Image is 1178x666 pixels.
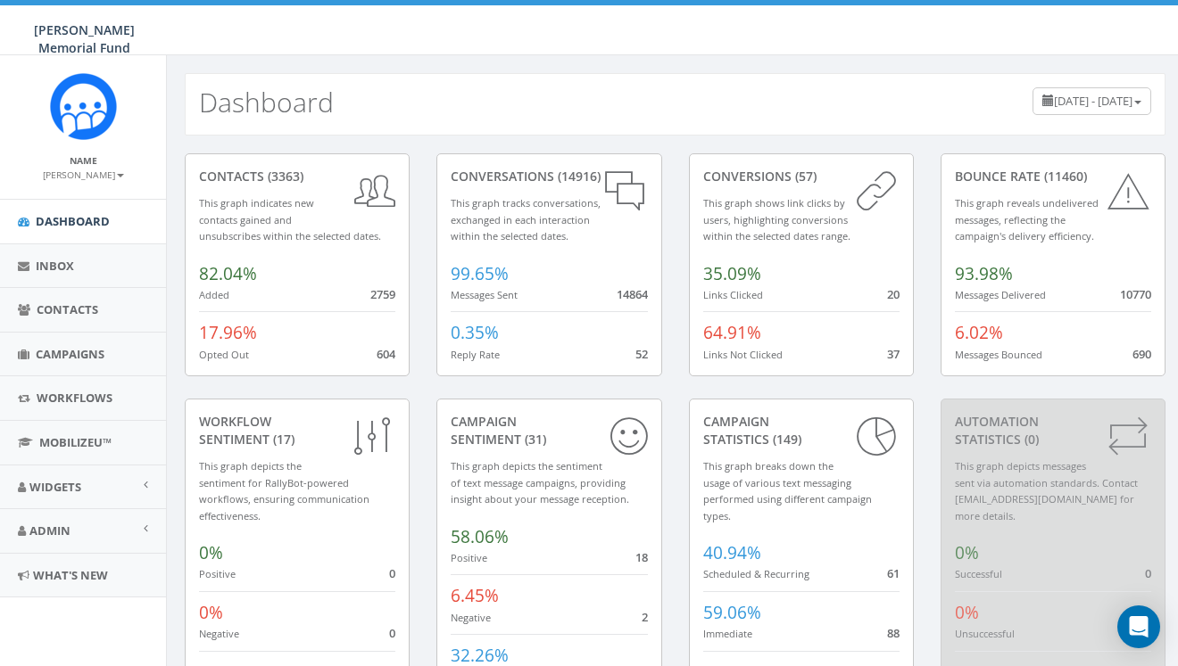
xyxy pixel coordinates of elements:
[451,551,487,564] small: Positive
[1054,93,1132,109] span: [DATE] - [DATE]
[635,346,648,362] span: 52
[887,286,900,302] span: 20
[50,73,117,140] img: Rally_Corp_Icon.png
[554,168,601,185] span: (14916)
[703,459,872,522] small: This graph breaks down the usage of various text messaging performed using different campaign types.
[29,479,81,495] span: Widgets
[1132,346,1151,362] span: 690
[70,154,97,167] small: Name
[451,321,499,344] span: 0.35%
[199,262,257,285] span: 82.04%
[36,213,110,229] span: Dashboard
[389,565,395,581] span: 0
[43,169,124,181] small: [PERSON_NAME]
[1145,565,1151,581] span: 0
[617,286,648,302] span: 14864
[37,390,112,406] span: Workflows
[39,434,112,450] span: MobilizeU™
[769,431,801,448] span: (149)
[703,567,809,580] small: Scheduled & Recurring
[451,459,629,506] small: This graph depicts the sentiment of text message campaigns, providing insight about your message ...
[955,627,1015,640] small: Unsuccessful
[451,288,518,301] small: Messages Sent
[887,565,900,581] span: 61
[955,262,1013,285] span: 93.98%
[270,431,294,448] span: (17)
[955,413,1151,448] div: Automation Statistics
[199,541,223,564] span: 0%
[199,87,334,117] h2: Dashboard
[389,625,395,641] span: 0
[703,288,763,301] small: Links Clicked
[521,431,546,448] span: (31)
[703,413,900,448] div: Campaign Statistics
[199,288,229,301] small: Added
[33,567,108,583] span: What's New
[377,346,395,362] span: 604
[955,348,1042,361] small: Messages Bounced
[887,346,900,362] span: 37
[199,413,395,448] div: Workflow Sentiment
[955,321,1003,344] span: 6.02%
[451,168,647,185] div: conversations
[199,459,369,522] small: This graph depicts the sentiment for RallyBot-powered workflows, ensuring communication effective...
[955,541,979,564] span: 0%
[1117,605,1160,648] div: Open Intercom Messenger
[36,346,104,362] span: Campaigns
[955,601,979,624] span: 0%
[703,196,850,243] small: This graph shows link clicks by users, highlighting conversions within the selected dates range.
[1021,431,1039,448] span: (0)
[451,196,601,243] small: This graph tracks conversations, exchanged in each interaction within the selected dates.
[199,348,249,361] small: Opted Out
[29,522,71,539] span: Admin
[199,601,223,624] span: 0%
[451,413,647,448] div: Campaign Sentiment
[199,627,239,640] small: Negative
[199,567,236,580] small: Positive
[792,168,817,185] span: (57)
[37,301,98,317] span: Contacts
[955,196,1099,243] small: This graph reveals undelivered messages, reflecting the campaign's delivery efficiency.
[451,611,491,624] small: Negative
[370,286,395,302] span: 2759
[264,168,303,185] span: (3363)
[451,584,499,607] span: 6.45%
[703,168,900,185] div: conversions
[955,567,1002,580] small: Successful
[887,625,900,641] span: 88
[955,288,1046,301] small: Messages Delivered
[703,627,752,640] small: Immediate
[1041,168,1087,185] span: (11460)
[703,541,761,564] span: 40.94%
[703,262,761,285] span: 35.09%
[199,196,381,243] small: This graph indicates new contacts gained and unsubscribes within the selected dates.
[36,258,74,274] span: Inbox
[703,601,761,624] span: 59.06%
[703,348,783,361] small: Links Not Clicked
[451,348,500,361] small: Reply Rate
[955,459,1138,522] small: This graph depicts messages sent via automation standards. Contact [EMAIL_ADDRESS][DOMAIN_NAME] f...
[955,168,1151,185] div: Bounce Rate
[199,168,395,185] div: contacts
[642,609,648,625] span: 2
[451,525,509,548] span: 58.06%
[199,321,257,344] span: 17.96%
[1120,286,1151,302] span: 10770
[451,262,509,285] span: 99.65%
[43,166,124,182] a: [PERSON_NAME]
[34,21,135,56] span: [PERSON_NAME] Memorial Fund
[635,549,648,565] span: 18
[703,321,761,344] span: 64.91%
